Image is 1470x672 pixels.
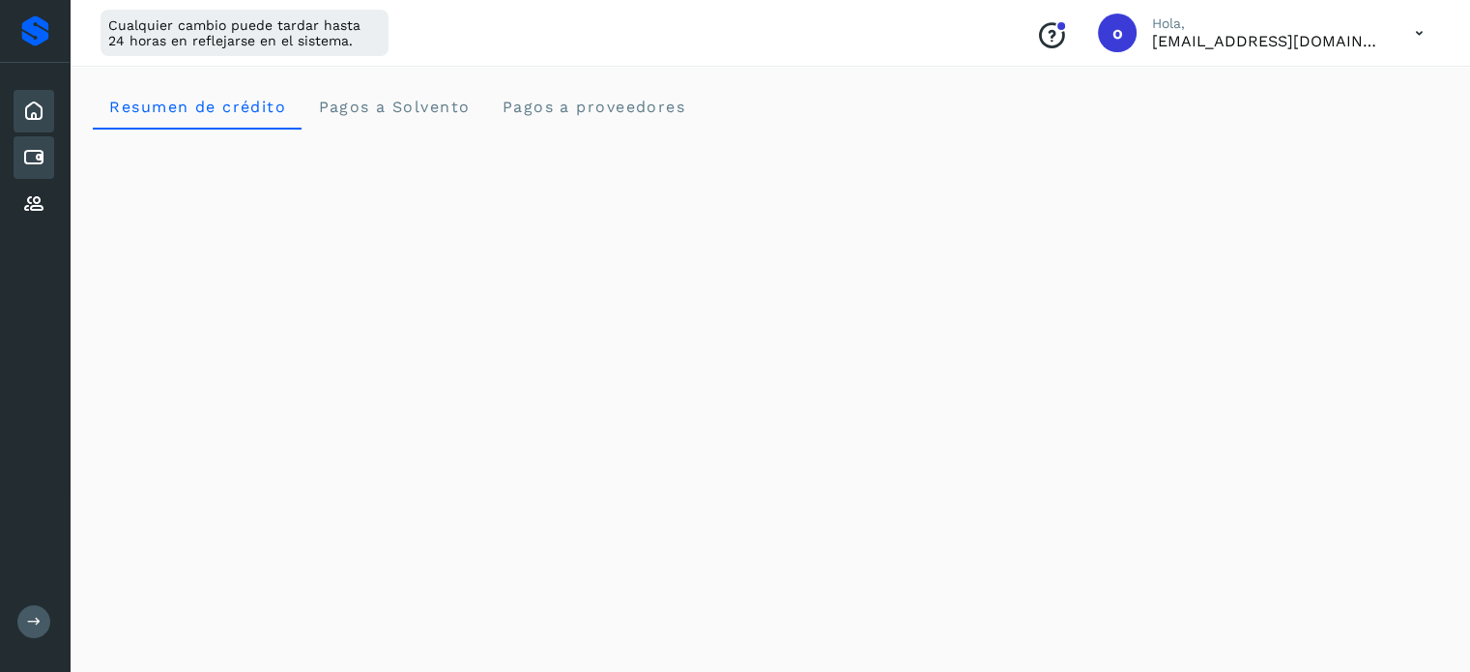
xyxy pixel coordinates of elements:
span: Resumen de crédito [108,98,286,116]
div: Cualquier cambio puede tardar hasta 24 horas en reflejarse en el sistema. [101,10,389,56]
div: Proveedores [14,183,54,225]
div: Cuentas por pagar [14,136,54,179]
div: Inicio [14,90,54,132]
p: orlando@rfllogistics.com.mx [1152,32,1384,50]
p: Hola, [1152,15,1384,32]
span: Pagos a Solvento [317,98,470,116]
span: Pagos a proveedores [501,98,685,116]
